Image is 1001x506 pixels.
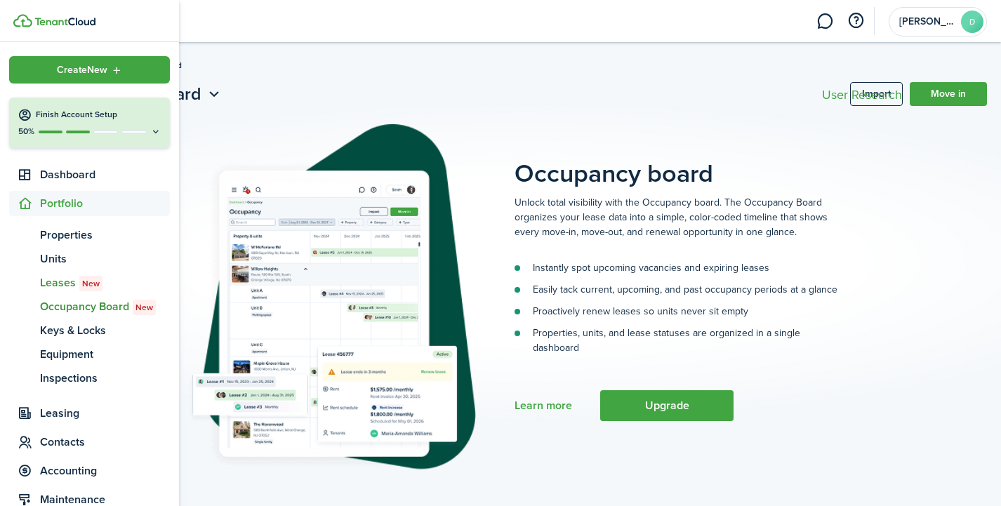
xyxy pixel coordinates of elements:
[9,247,170,271] a: Units
[9,223,170,247] a: Properties
[9,98,170,148] button: Finish Account Setup50%
[9,295,170,319] a: Occupancy BoardNew
[40,166,170,183] span: Dashboard
[40,346,170,363] span: Equipment
[13,14,32,27] img: TenantCloud
[9,56,170,84] button: Open menu
[822,88,902,101] div: User Research
[515,260,837,275] li: Instantly spot upcoming vacancies and expiring leases
[40,370,170,387] span: Inspections
[9,271,170,295] a: LeasesNew
[57,65,107,75] span: Create New
[36,109,161,121] h4: Finish Account Setup
[40,251,170,267] span: Units
[515,399,572,412] a: Learn more
[9,366,170,390] a: Inspections
[40,195,170,212] span: Portfolio
[844,9,868,33] button: Open resource center
[135,301,153,314] span: New
[515,326,837,355] li: Properties, units, and lease statuses are organized in a single dashboard
[850,82,903,106] a: Import
[40,322,170,339] span: Keys & Locks
[40,462,170,479] span: Accounting
[18,126,35,138] p: 50%
[9,319,170,342] a: Keys & Locks
[811,4,838,39] a: Messaging
[910,82,987,106] a: Move in
[40,434,170,451] span: Contacts
[40,274,170,291] span: Leases
[40,298,170,315] span: Occupancy Board
[34,18,95,26] img: TenantCloud
[515,195,837,239] p: Unlock total visibility with the Occupancy board. The Occupancy Board organizes your lease data i...
[9,342,170,366] a: Equipment
[818,85,906,105] button: User Research
[40,227,170,244] span: Properties
[82,277,100,290] span: New
[961,11,983,33] avatar-text: D
[515,124,987,188] placeholder-page-title: Occupancy board
[40,405,170,422] span: Leasing
[899,17,955,27] span: Deon
[188,124,476,472] img: Subscription stub
[515,304,837,319] li: Proactively renew leases so units never sit empty
[600,390,734,421] button: Upgrade
[515,282,837,297] li: Easily tack current, upcoming, and past occupancy periods at a glance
